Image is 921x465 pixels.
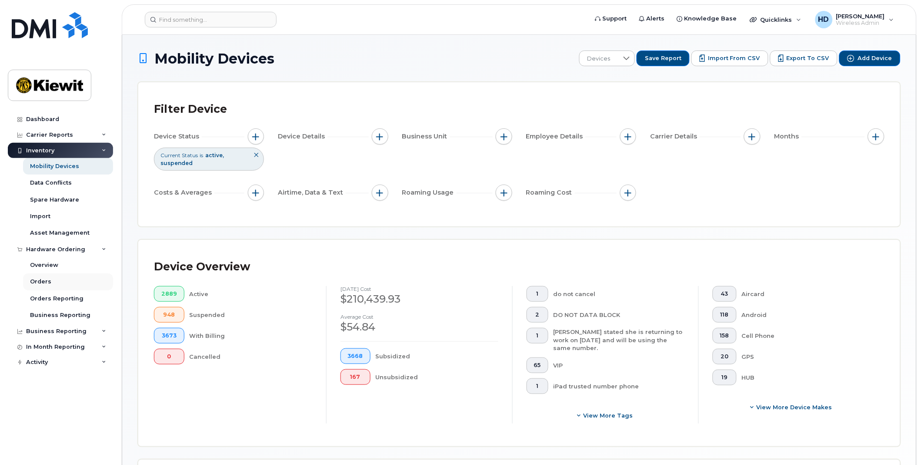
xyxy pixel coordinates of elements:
[154,98,227,121] div: Filter Device
[720,332,729,339] span: 158
[713,328,737,344] button: 158
[526,188,575,197] span: Roaming Cost
[376,369,499,385] div: Unsubsidized
[205,152,224,158] span: active
[154,328,184,344] button: 3673
[340,369,370,385] button: 167
[527,286,548,302] button: 1
[527,408,684,424] button: View more tags
[742,307,871,323] div: Android
[534,383,541,390] span: 1
[534,362,541,369] span: 65
[527,328,548,344] button: 1
[742,370,871,385] div: HUB
[161,311,177,318] span: 948
[154,188,214,197] span: Costs & Averages
[713,399,871,415] button: View More Device Makes
[348,374,363,381] span: 167
[584,411,633,420] span: View more tags
[154,349,184,364] button: 0
[526,132,586,141] span: Employee Details
[376,348,499,364] div: Subsidized
[278,132,327,141] span: Device Details
[534,290,541,297] span: 1
[858,54,892,62] span: Add Device
[720,353,729,360] span: 20
[883,427,914,458] iframe: Messenger Launcher
[713,307,737,323] button: 118
[340,292,498,307] div: $210,439.93
[691,51,768,66] button: Import from CSV
[554,286,685,302] div: do not cancel
[708,54,760,62] span: Import from CSV
[340,348,370,364] button: 3668
[154,307,184,323] button: 948
[154,256,250,278] div: Device Overview
[742,349,871,364] div: GPS
[340,314,498,320] h4: Average cost
[200,152,203,159] span: is
[161,290,177,297] span: 2889
[742,328,871,344] div: Cell Phone
[713,370,737,385] button: 19
[527,357,548,373] button: 65
[637,51,690,66] button: Save Report
[774,132,802,141] span: Months
[713,349,737,364] button: 20
[770,51,838,66] button: Export to CSV
[534,311,541,318] span: 2
[787,54,829,62] span: Export to CSV
[527,307,548,323] button: 2
[527,378,548,394] button: 1
[839,51,901,66] button: Add Device
[580,51,618,67] span: Devices
[340,320,498,334] div: $54.84
[154,132,202,141] span: Device Status
[154,51,274,66] span: Mobility Devices
[160,152,198,159] span: Current Status
[554,378,685,394] div: iPad trusted number phone
[278,188,346,197] span: Airtime, Data & Text
[190,328,313,344] div: With Billing
[720,311,729,318] span: 118
[154,286,184,302] button: 2889
[742,286,871,302] div: Aircard
[190,307,313,323] div: Suspended
[161,353,177,360] span: 0
[720,374,729,381] span: 19
[720,290,729,297] span: 43
[554,328,685,352] div: [PERSON_NAME] stated she is returning to work on [DATE] and will be using the same number.
[348,353,363,360] span: 3668
[554,357,685,373] div: VIP
[757,403,832,411] span: View More Device Makes
[534,332,541,339] span: 1
[650,132,700,141] span: Carrier Details
[402,132,450,141] span: Business Unit
[190,286,313,302] div: Active
[190,349,313,364] div: Cancelled
[161,332,177,339] span: 3673
[160,160,193,166] span: suspended
[645,54,681,62] span: Save Report
[402,188,457,197] span: Roaming Usage
[340,286,498,292] h4: [DATE] cost
[713,286,737,302] button: 43
[554,307,685,323] div: DO NOT DATA BLOCK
